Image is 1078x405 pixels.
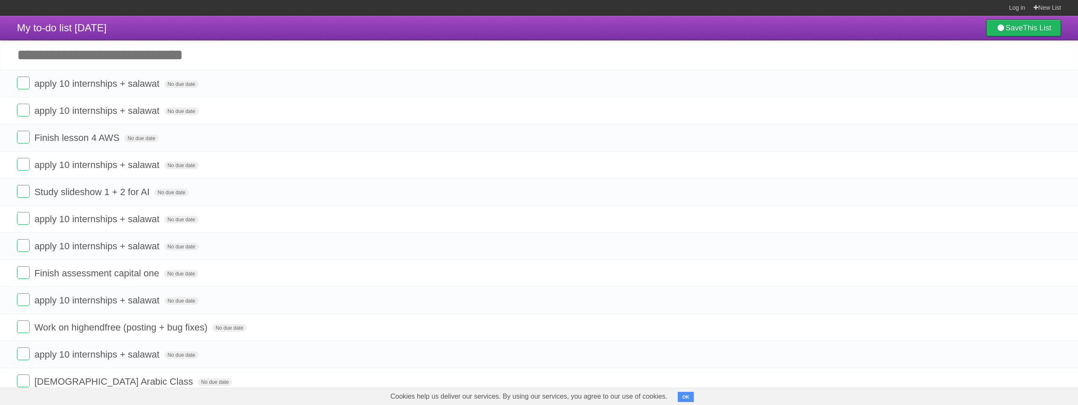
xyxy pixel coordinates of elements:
label: Done [17,293,30,306]
span: Work on highendfree (posting + bug fixes) [34,322,210,333]
label: Done [17,158,30,171]
label: Done [17,239,30,252]
span: apply 10 internships + salawat [34,160,161,170]
span: No due date [198,378,232,386]
span: apply 10 internships + salawat [34,241,161,251]
span: apply 10 internships + salawat [34,78,161,89]
span: No due date [164,297,199,305]
span: My to-do list [DATE] [17,22,107,33]
label: Done [17,185,30,198]
span: apply 10 internships + salawat [34,105,161,116]
span: No due date [164,270,198,278]
span: No due date [164,351,199,359]
span: No due date [154,189,188,196]
span: No due date [164,243,199,251]
label: Done [17,266,30,279]
span: Study slideshow 1 + 2 for AI [34,187,152,197]
b: This List [1023,24,1051,32]
span: No due date [212,324,247,332]
span: No due date [164,162,199,169]
span: apply 10 internships + salawat [34,349,161,360]
span: [DEMOGRAPHIC_DATA] Arabic Class [34,376,195,387]
span: Finish assessment capital one [34,268,161,278]
label: Done [17,212,30,225]
label: Done [17,104,30,116]
span: Finish lesson 4 AWS [34,132,122,143]
button: OK [678,392,694,402]
label: Done [17,347,30,360]
label: Done [17,131,30,143]
span: No due date [124,135,158,142]
span: No due date [164,107,199,115]
span: Cookies help us deliver our services. By using our services, you agree to our use of cookies. [382,388,676,405]
span: No due date [164,80,199,88]
label: Done [17,320,30,333]
a: SaveThis List [986,19,1061,36]
label: Done [17,77,30,89]
label: Done [17,375,30,387]
span: No due date [164,216,199,223]
span: apply 10 internships + salawat [34,214,161,224]
span: apply 10 internships + salawat [34,295,161,306]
